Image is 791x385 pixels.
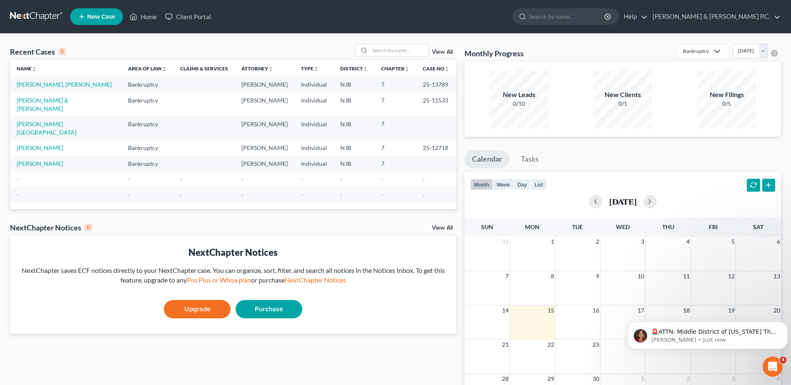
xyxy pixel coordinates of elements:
[10,222,92,232] div: NextChapter Notices
[637,271,645,281] span: 10
[17,246,449,259] div: NextChapter Notices
[363,67,368,72] i: unfold_more
[162,67,167,72] i: unfold_more
[547,340,555,350] span: 22
[187,276,251,284] a: Pro Plus or Whoa plan
[370,44,428,56] input: Search by name...
[640,237,645,247] span: 3
[17,65,37,72] a: Nameunfold_more
[121,140,173,156] td: Bankruptcy
[493,179,514,190] button: week
[682,271,691,281] span: 11
[709,223,718,230] span: Fri
[525,223,540,230] span: Mon
[235,77,294,92] td: [PERSON_NAME]
[126,9,161,24] a: Home
[121,92,173,116] td: Bankruptcy
[334,156,374,171] td: NJB
[609,197,637,206] h2: [DATE]
[128,175,130,182] span: -
[334,77,374,92] td: NJB
[17,191,19,198] span: -
[416,77,456,92] td: 25-13789
[731,374,736,384] span: 3
[294,92,334,116] td: Individual
[763,357,783,377] iframe: Intercom live chat
[17,175,19,182] span: -
[592,374,600,384] span: 30
[87,14,115,20] span: New Case
[501,305,510,315] span: 14
[17,81,112,88] a: [PERSON_NAME], [PERSON_NAME]
[490,90,548,100] div: New Leads
[17,144,63,151] a: [PERSON_NAME]
[481,223,493,230] span: Sun
[423,65,449,72] a: Case Nounfold_more
[235,116,294,140] td: [PERSON_NAME]
[294,77,334,92] td: Individual
[374,156,416,171] td: 7
[572,223,583,230] span: Tue
[121,116,173,140] td: Bankruptcy
[501,340,510,350] span: 21
[592,305,600,315] span: 16
[423,175,425,182] span: -
[501,237,510,247] span: 31
[686,374,691,384] span: 2
[698,90,756,100] div: New Filings
[404,67,409,72] i: unfold_more
[423,191,425,198] span: -
[241,191,244,198] span: -
[547,305,555,315] span: 15
[731,237,736,247] span: 5
[686,237,691,247] span: 4
[640,374,645,384] span: 1
[285,276,346,284] a: NextChapter Notices
[776,374,781,384] span: 4
[374,116,416,140] td: 7
[624,304,791,362] iframe: Intercom notifications message
[490,100,548,108] div: 0/10
[180,175,182,182] span: -
[432,49,453,55] a: View All
[374,140,416,156] td: 7
[374,92,416,116] td: 7
[301,65,319,72] a: Typeunfold_more
[128,191,130,198] span: -
[241,65,273,72] a: Attorneyunfold_more
[620,9,648,24] a: Help
[180,191,182,198] span: -
[340,65,368,72] a: Districtunfold_more
[235,156,294,171] td: [PERSON_NAME]
[550,271,555,281] span: 8
[10,47,66,57] div: Recent Cases
[753,223,763,230] span: Sat
[340,191,342,198] span: -
[465,150,510,168] a: Calendar
[58,48,66,55] div: 5
[531,179,547,190] button: list
[595,237,600,247] span: 2
[381,191,383,198] span: -
[301,175,303,182] span: -
[465,48,524,58] h3: Monthly Progress
[294,140,334,156] td: Individual
[773,271,781,281] span: 13
[173,60,235,77] th: Claims & Services
[514,179,531,190] button: day
[444,67,449,72] i: unfold_more
[294,156,334,171] td: Individual
[683,47,709,55] div: Bankruptcy
[780,357,786,363] span: 4
[161,9,215,24] a: Client Portal
[314,67,319,72] i: unfold_more
[32,67,37,72] i: unfold_more
[432,225,453,231] a: View All
[121,77,173,92] td: Bankruptcy
[85,224,92,231] div: 0
[334,116,374,140] td: NJB
[550,237,555,247] span: 1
